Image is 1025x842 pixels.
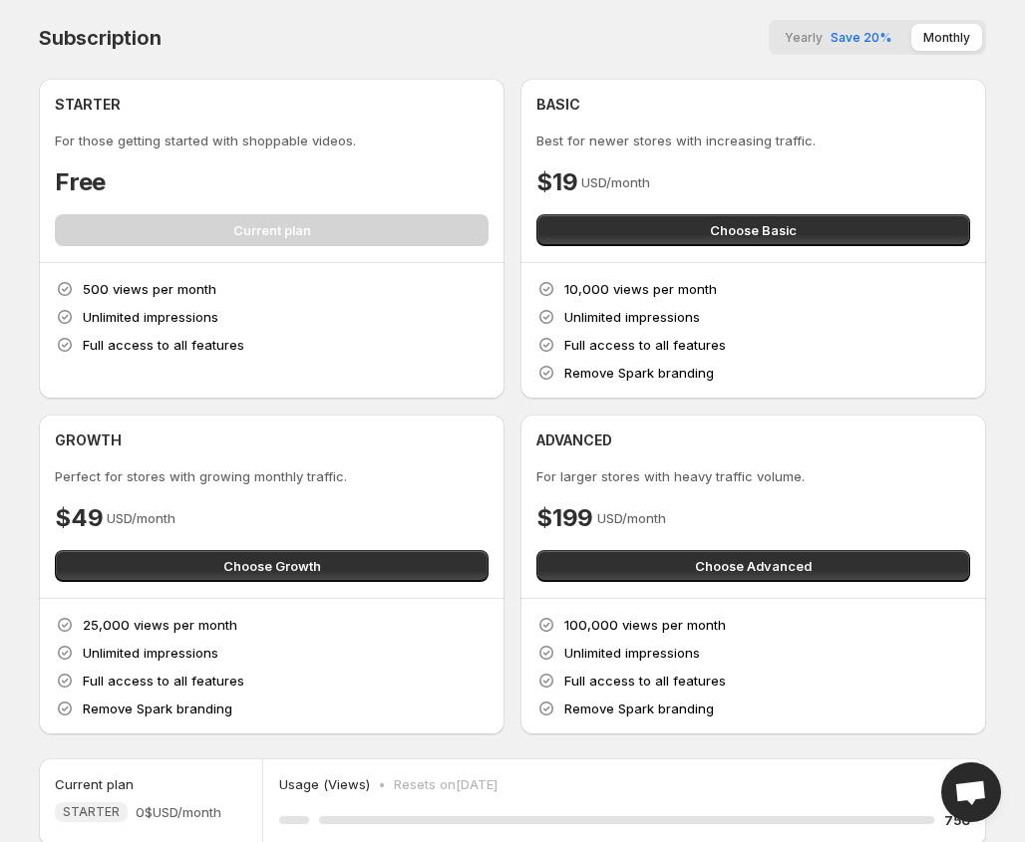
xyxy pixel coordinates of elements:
[597,508,666,528] p: USD/month
[394,774,498,794] p: Resets on [DATE]
[83,279,216,299] p: 500 views per month
[83,699,232,718] p: Remove Spark branding
[55,774,134,794] h5: Current plan
[55,166,106,198] h4: Free
[564,363,714,383] p: Remove Spark branding
[831,30,891,45] span: Save 20%
[536,430,612,450] h4: ADVANCED
[55,502,103,534] h4: $49
[773,24,903,51] button: YearlySave 20%
[710,220,797,240] span: Choose Basic
[536,214,970,246] button: Choose Basic
[55,95,121,115] h4: STARTER
[55,466,489,486] p: Perfect for stores with growing monthly traffic.
[223,556,321,576] span: Choose Growth
[581,172,650,192] p: USD/month
[695,556,812,576] span: Choose Advanced
[536,95,580,115] h4: BASIC
[136,802,221,822] span: 0$ USD/month
[83,615,237,635] p: 25,000 views per month
[536,502,593,534] h4: $199
[536,166,577,198] h4: $19
[83,671,244,691] p: Full access to all features
[63,804,120,820] span: STARTER
[911,24,982,51] button: Monthly
[564,335,726,355] p: Full access to all features
[564,307,700,327] p: Unlimited impressions
[536,131,970,150] p: Best for newer stores with increasing traffic.
[55,550,489,582] button: Choose Growth
[83,335,244,355] p: Full access to all features
[785,30,823,45] span: Yearly
[279,774,370,794] p: Usage (Views)
[564,699,714,718] p: Remove Spark branding
[39,26,162,50] h4: Subscription
[564,671,726,691] p: Full access to all features
[564,615,726,635] p: 100,000 views per month
[83,307,218,327] p: Unlimited impressions
[55,430,122,450] h4: GROWTH
[564,643,700,663] p: Unlimited impressions
[378,774,386,794] p: •
[55,131,489,150] p: For those getting started with shoppable videos.
[944,810,970,830] h5: 750
[536,466,970,486] p: For larger stores with heavy traffic volume.
[536,550,970,582] button: Choose Advanced
[83,643,218,663] p: Unlimited impressions
[941,762,1001,822] div: Open chat
[564,279,717,299] p: 10,000 views per month
[107,508,175,528] p: USD/month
